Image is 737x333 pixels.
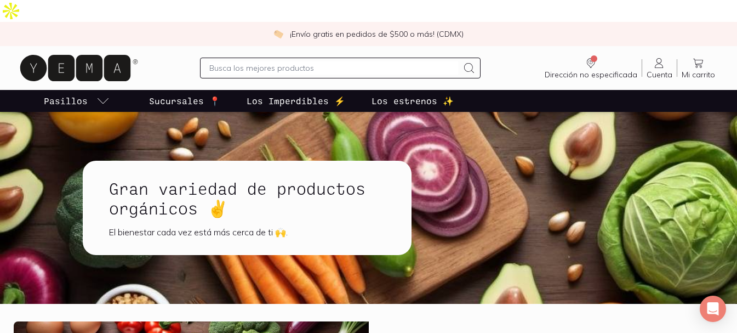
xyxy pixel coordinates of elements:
a: Los estrenos ✨ [369,90,456,112]
a: Los Imperdibles ⚡️ [244,90,347,112]
h1: Gran variedad de productos orgánicos ✌️ [109,178,385,218]
p: Pasillos [44,94,88,108]
span: Mi carrito [682,70,715,80]
a: pasillo-todos-link [42,90,112,112]
span: Dirección no especificada [545,70,637,80]
input: Busca los mejores productos [209,61,458,75]
a: Gran variedad de productos orgánicos ✌️El bienestar cada vez está más cerca de ti 🙌. [83,161,447,255]
div: El bienestar cada vez está más cerca de ti 🙌. [109,227,385,238]
a: Sucursales 📍 [147,90,222,112]
div: Open Intercom Messenger [700,296,726,322]
a: Dirección no especificada [540,57,642,80]
span: Cuenta [647,70,672,80]
a: Cuenta [642,57,677,80]
img: check [273,29,283,39]
p: ¡Envío gratis en pedidos de $500 o más! (CDMX) [290,29,464,39]
p: Los Imperdibles ⚡️ [247,94,345,108]
a: Mi carrito [677,57,719,80]
p: Sucursales 📍 [149,94,220,108]
p: Los estrenos ✨ [372,94,454,108]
